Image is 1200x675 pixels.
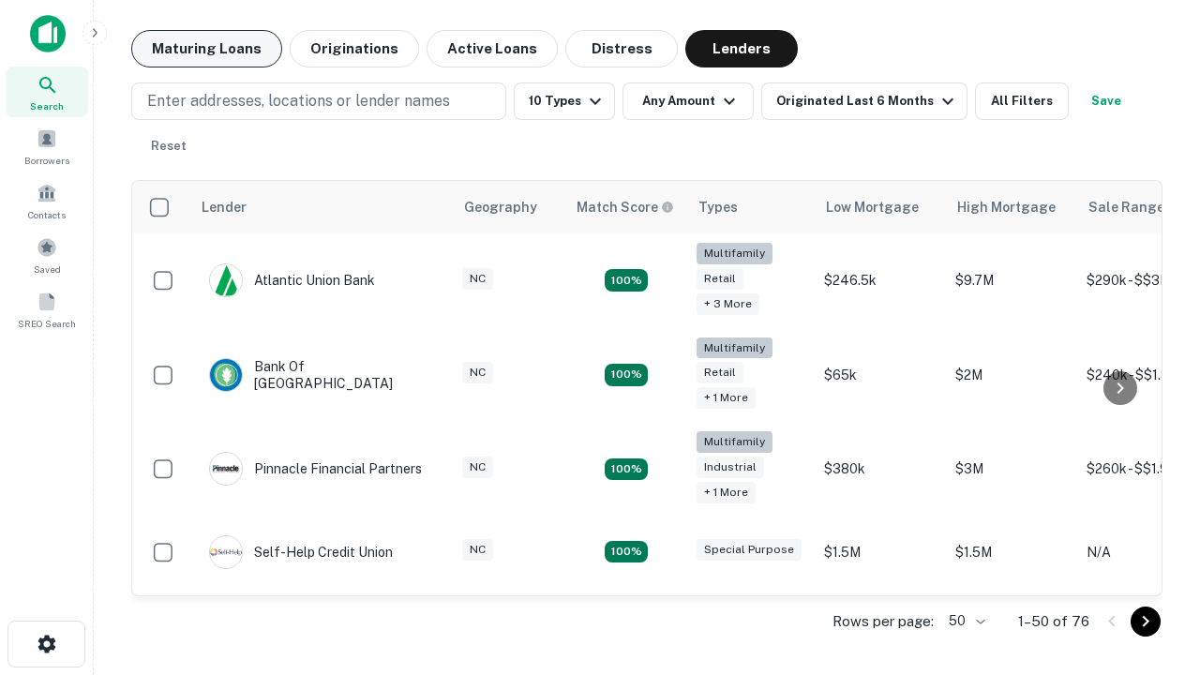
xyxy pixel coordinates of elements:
th: Capitalize uses an advanced AI algorithm to match your search with the best lender. The match sco... [565,181,687,233]
th: Geography [453,181,565,233]
div: Lender [202,196,247,218]
div: Matching Properties: 17, hasApolloMatch: undefined [605,364,648,386]
div: Multifamily [697,243,772,264]
button: Maturing Loans [131,30,282,67]
td: $246.5k [815,233,946,328]
th: Lender [190,181,453,233]
div: Matching Properties: 10, hasApolloMatch: undefined [605,269,648,292]
div: Pinnacle Financial Partners [209,452,422,486]
span: Saved [34,262,61,277]
div: + 1 more [697,387,756,409]
button: Originated Last 6 Months [761,82,967,120]
td: $1.5M [946,517,1077,588]
th: Low Mortgage [815,181,946,233]
th: High Mortgage [946,181,1077,233]
span: Borrowers [24,153,69,168]
div: Retail [697,268,743,290]
div: NC [462,539,493,561]
div: NC [462,362,493,383]
div: + 3 more [697,293,759,315]
div: Capitalize uses an advanced AI algorithm to match your search with the best lender. The match sco... [577,197,674,217]
div: Types [698,196,738,218]
div: Sale Range [1088,196,1164,218]
a: Contacts [6,175,88,226]
p: 1–50 of 76 [1018,610,1089,633]
div: Multifamily [697,431,772,453]
span: SREO Search [18,316,76,331]
div: Bank Of [GEOGRAPHIC_DATA] [209,358,434,392]
div: Matching Properties: 11, hasApolloMatch: undefined [605,541,648,563]
div: NC [462,268,493,290]
td: $1.5M [815,517,946,588]
button: Lenders [685,30,798,67]
div: Low Mortgage [826,196,919,218]
button: Any Amount [622,82,754,120]
a: Search [6,67,88,117]
a: Borrowers [6,121,88,172]
td: $65k [815,328,946,423]
img: picture [210,453,242,485]
button: Go to next page [1131,607,1161,637]
button: Enter addresses, locations or lender names [131,82,506,120]
span: Search [30,98,64,113]
div: Self-help Credit Union [209,535,393,569]
div: High Mortgage [957,196,1056,218]
button: All Filters [975,82,1069,120]
td: $380k [815,422,946,517]
div: Atlantic Union Bank [209,263,375,297]
div: Multifamily [697,337,772,359]
button: 10 Types [514,82,615,120]
img: capitalize-icon.png [30,15,66,52]
p: Enter addresses, locations or lender names [147,90,450,112]
img: picture [210,359,242,391]
a: SREO Search [6,284,88,335]
td: $2M [946,328,1077,423]
button: Originations [290,30,419,67]
p: Rows per page: [832,610,934,633]
td: $3M [946,422,1077,517]
button: Save your search to get updates of matches that match your search criteria. [1076,82,1136,120]
div: + 1 more [697,482,756,503]
div: 50 [941,607,988,635]
button: Active Loans [427,30,558,67]
div: Retail [697,362,743,383]
img: picture [210,264,242,296]
iframe: Chat Widget [1106,525,1200,615]
th: Types [687,181,815,233]
div: Special Purpose [697,539,802,561]
div: Geography [464,196,537,218]
div: Industrial [697,457,764,478]
button: Distress [565,30,678,67]
img: picture [210,536,242,568]
div: Originated Last 6 Months [776,90,959,112]
h6: Match Score [577,197,670,217]
div: Matching Properties: 13, hasApolloMatch: undefined [605,458,648,481]
a: Saved [6,230,88,280]
button: Reset [139,127,199,165]
span: Contacts [28,207,66,222]
td: $9.7M [946,233,1077,328]
div: NC [462,457,493,478]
